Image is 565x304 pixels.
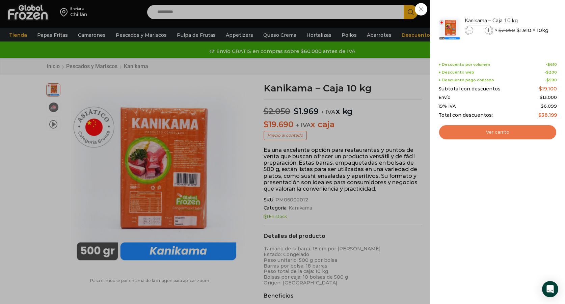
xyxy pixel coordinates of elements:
bdi: 19.100 [539,86,557,92]
bdi: 13.000 [540,94,557,100]
bdi: 610 [547,62,557,67]
span: Envío [438,95,451,100]
span: - [544,70,557,75]
bdi: 200 [546,70,557,75]
bdi: 38.199 [538,112,557,118]
span: Total con descuentos: [438,112,493,118]
span: $ [517,27,520,34]
span: + Descuento web [438,70,474,75]
span: $ [547,62,550,67]
span: 19% IVA [438,104,456,109]
bdi: 2.050 [499,27,515,33]
span: + Descuento por volumen [438,62,490,67]
span: - [546,62,557,67]
span: $ [541,103,544,109]
span: Subtotal con descuentos [438,86,501,92]
input: Product quantity [474,27,484,34]
bdi: 1.910 [517,27,531,34]
span: 6.099 [541,103,557,109]
span: × × 10kg [495,26,548,35]
span: $ [538,112,541,118]
span: $ [546,78,549,82]
span: + Descuento pago contado [438,78,494,82]
span: $ [499,27,502,33]
bdi: 590 [546,78,557,82]
span: $ [540,94,543,100]
div: Open Intercom Messenger [542,281,558,297]
span: $ [539,86,542,92]
span: $ [546,70,549,75]
a: Kanikama – Caja 10 kg [465,17,545,24]
span: - [545,78,557,82]
a: Ver carrito [438,125,557,140]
